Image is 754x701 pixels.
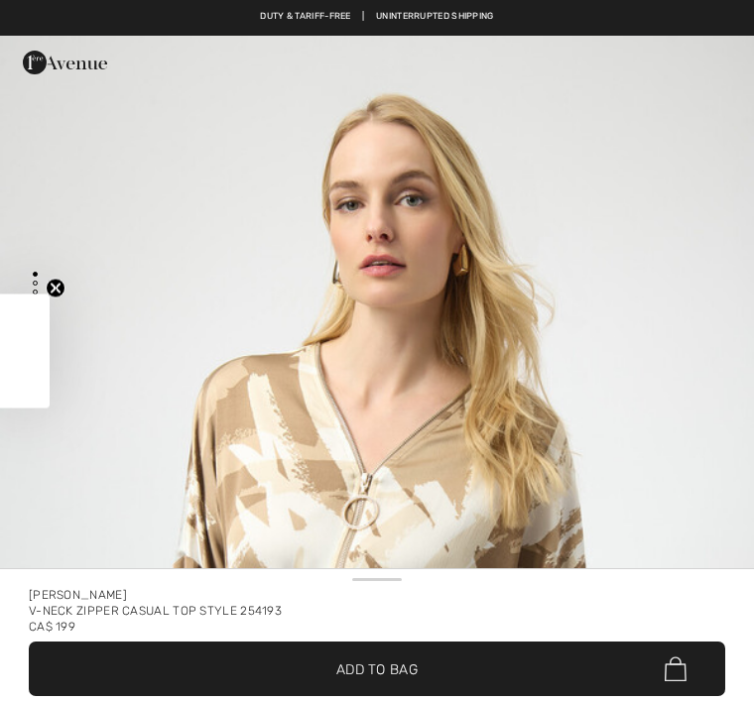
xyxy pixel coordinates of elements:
button: Add to Bag [29,642,725,696]
span: CA$ 199 [29,620,75,634]
a: 1ère Avenue [23,54,107,70]
span: Add to Bag [336,658,418,679]
img: 1ère Avenue [23,43,107,82]
div: V-neck Zipper Casual Top Style 254193 [29,603,725,619]
div: [PERSON_NAME] [29,587,725,603]
button: Close teaser [46,278,65,297]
